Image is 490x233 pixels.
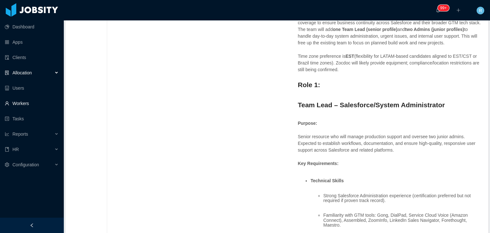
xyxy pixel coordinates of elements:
a: icon: profileTasks [5,112,59,125]
strong: Role 1: [298,81,320,88]
li: Familiarity with GTM tools: Gong, DialPad, Service Cloud Voice (Amazon Connect), Assembled, ZoomI... [323,213,481,233]
a: icon: robotUsers [5,82,59,94]
strong: two Admins (junior profiles) [405,27,464,32]
a: icon: pie-chartDashboard [5,20,59,33]
strong: EST [345,54,354,59]
strong: one Team Lead (senior profile) [333,27,397,32]
i: icon: bell [436,8,440,12]
strong: Purpose: [298,121,317,126]
p: Senior resource who will manage production support and oversee two junior admins. Expected to est... [298,133,481,154]
span: R [479,7,482,14]
a: icon: auditClients [5,51,59,64]
span: HR [12,147,19,152]
span: Reports [12,132,28,137]
li: Strong Salesforce Administration experience (certification preferred but not required if proven t... [323,193,481,208]
i: icon: line-chart [5,132,9,136]
i: icon: book [5,147,9,152]
p: Time zone preference is (flexibility for LATAM-based candidates aligned to EST/CST or Brazil time... [298,53,481,73]
strong: Technical Skills [310,178,344,183]
strong: Team Lead – Salesforce/System Administrator [298,101,445,109]
sup: 239 [438,5,449,11]
a: icon: appstoreApps [5,36,59,49]
span: Allocation [12,70,32,75]
p: Zocdoc’s Go-To-Market Systems Support team is scaling and needs production support coverage to en... [298,13,481,46]
a: icon: userWorkers [5,97,59,110]
strong: Key Requirements: [298,161,338,166]
i: icon: plus [456,8,461,12]
i: icon: solution [5,71,9,75]
i: icon: setting [5,162,9,167]
span: Configuration [12,162,39,167]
